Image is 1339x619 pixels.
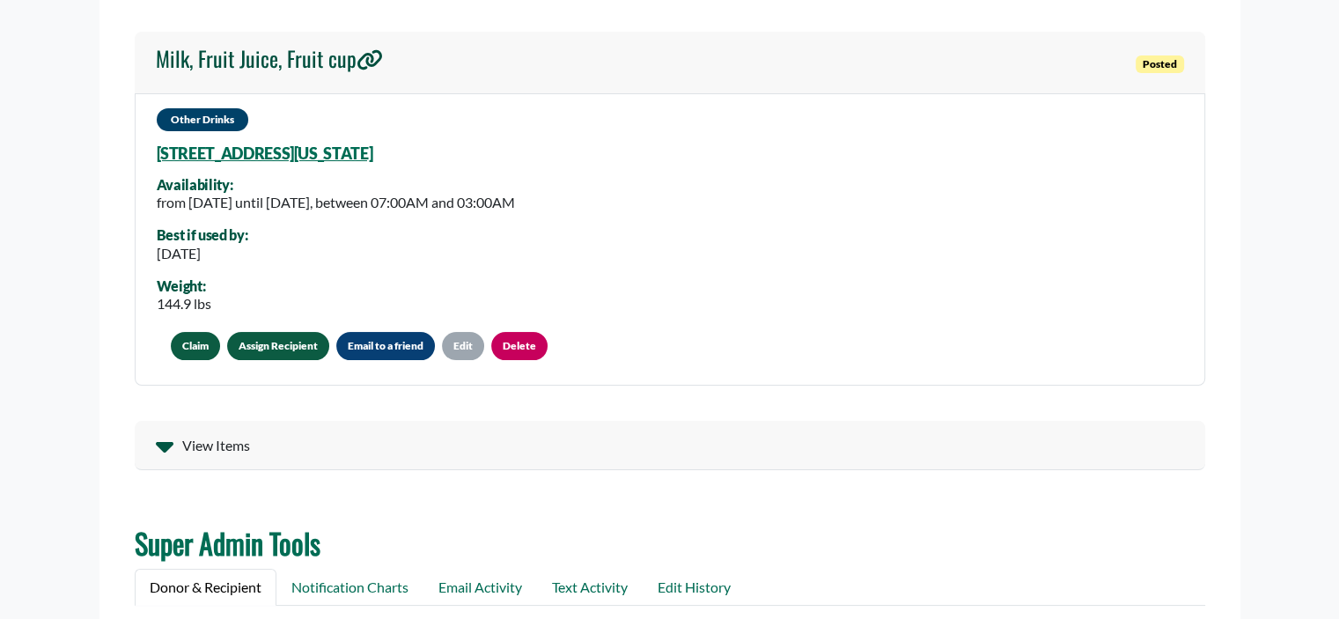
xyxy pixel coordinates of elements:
div: Availability: [157,177,515,193]
span: Other Drinks [157,108,248,131]
a: [STREET_ADDRESS][US_STATE] [157,144,373,163]
a: Delete [491,332,548,360]
button: Email to a friend [336,332,435,360]
h4: Milk, Fruit Juice, Fruit cup [156,46,383,71]
div: from [DATE] until [DATE], between 07:00AM and 03:00AM [157,192,515,213]
div: 144.9 lbs [157,293,211,314]
div: [DATE] [157,243,248,264]
a: Assign Recipient [227,332,329,360]
div: Weight: [157,278,211,294]
a: Edit [442,332,484,360]
span: Posted [1136,55,1184,73]
a: Notification Charts [276,569,423,606]
a: Milk, Fruit Juice, Fruit cup [156,46,383,79]
button: Claim [171,332,220,360]
a: Donor & Recipient [135,569,276,606]
div: Best if used by: [157,227,248,243]
a: Text Activity [537,569,643,606]
h2: Super Admin Tools [135,527,1205,560]
span: View Items [182,435,250,456]
a: Edit History [643,569,746,606]
a: Email Activity [423,569,537,606]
